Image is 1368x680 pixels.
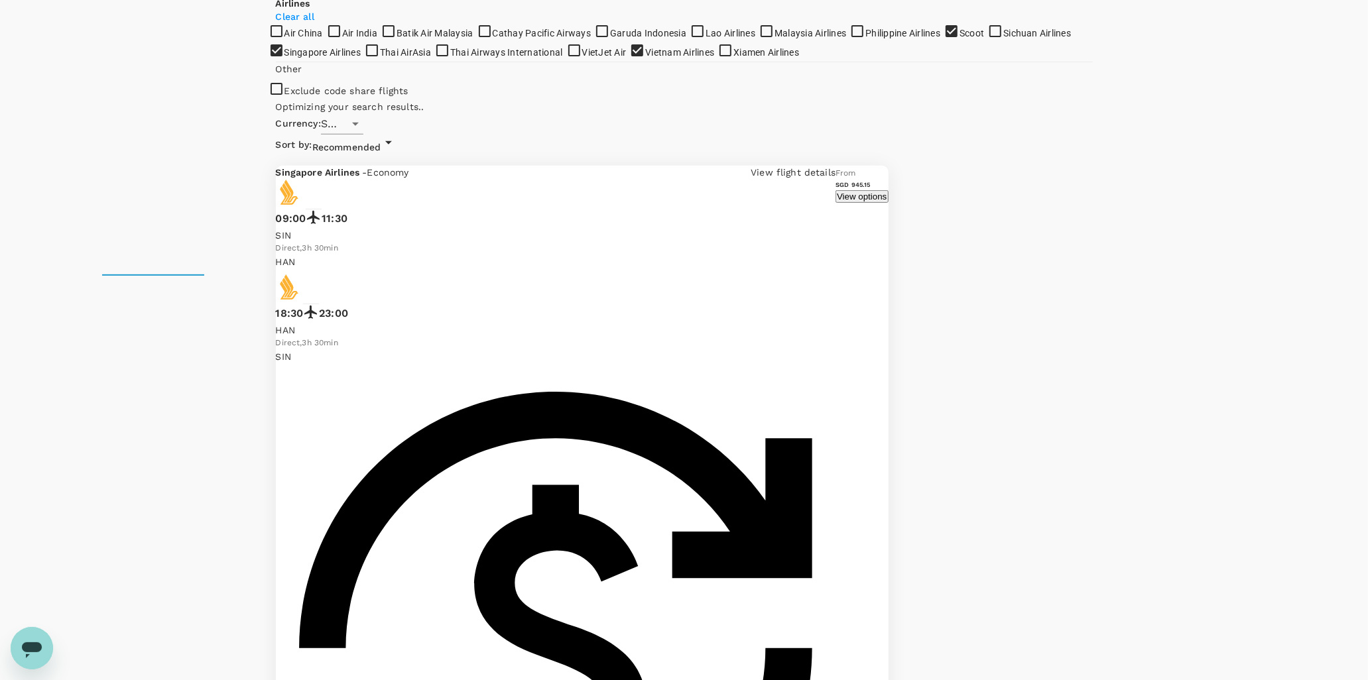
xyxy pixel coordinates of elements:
iframe: Button to launch messaging window [11,627,53,669]
p: HAN [276,323,836,337]
p: SIN [276,350,836,363]
p: 18:30 [276,306,304,321]
div: Direct , 3h 30min [276,337,836,350]
p: 23:00 [319,306,348,321]
img: SQ [276,274,302,300]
